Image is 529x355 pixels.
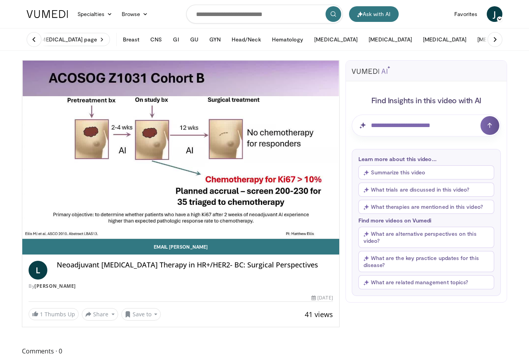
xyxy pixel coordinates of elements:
[309,32,362,47] button: [MEDICAL_DATA]
[450,6,482,22] a: Favorites
[418,32,471,47] button: [MEDICAL_DATA]
[168,32,184,47] button: GI
[146,32,167,47] button: CNS
[29,308,79,320] a: 1 Thumbs Up
[22,61,339,239] video-js: Video Player
[40,310,43,318] span: 1
[358,183,494,197] button: What trials are discussed in this video?
[352,115,501,136] input: Question for AI
[57,261,333,269] h4: Neoadjuvant [MEDICAL_DATA] Therapy in HR+/HER2- BC: Surgical Perspectives
[349,6,399,22] button: Ask with AI
[22,33,110,46] a: Visit [MEDICAL_DATA] page
[364,32,417,47] button: [MEDICAL_DATA]
[305,310,333,319] span: 41 views
[34,283,76,289] a: [PERSON_NAME]
[473,32,525,47] button: [MEDICAL_DATA]
[186,5,343,23] input: Search topics, interventions
[358,275,494,289] button: What are related management topics?
[311,294,333,301] div: [DATE]
[22,239,339,255] a: Email [PERSON_NAME]
[358,165,494,179] button: Summarize this video
[29,261,47,280] a: L
[29,283,333,290] div: By
[358,227,494,248] button: What are alternative perspectives on this video?
[118,32,144,47] button: Breast
[121,308,161,321] button: Save to
[117,6,153,22] a: Browse
[352,66,390,74] img: vumedi-ai-logo.svg
[27,10,68,18] img: VuMedi Logo
[358,217,494,224] p: Find more videos on Vumedi
[358,200,494,214] button: What therapies are mentioned in this video?
[185,32,203,47] button: GU
[205,32,225,47] button: GYN
[73,6,117,22] a: Specialties
[352,95,501,105] h4: Find Insights in this video with AI
[358,156,494,162] p: Learn more about this video...
[227,32,266,47] button: Head/Neck
[267,32,308,47] button: Hematology
[82,308,118,321] button: Share
[487,6,502,22] a: J
[358,251,494,272] button: What are the key practice updates for this disease?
